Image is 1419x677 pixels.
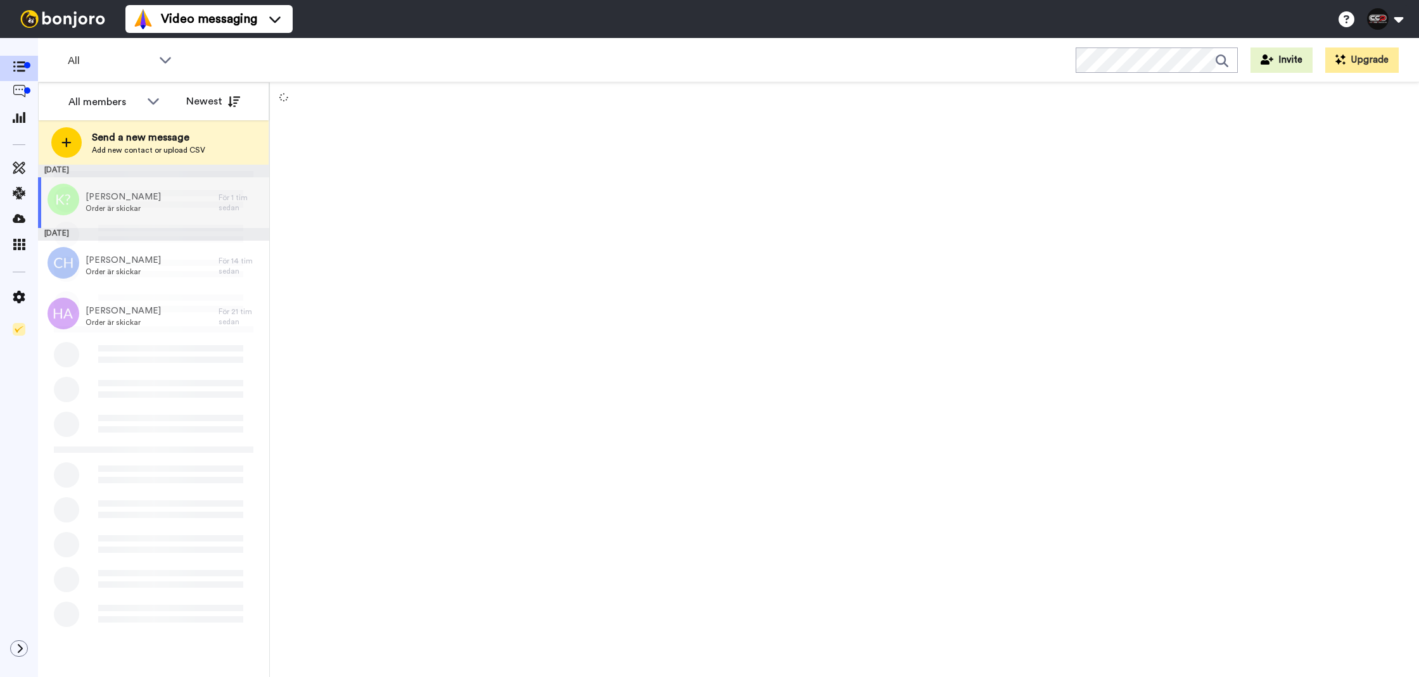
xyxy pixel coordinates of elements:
[92,145,205,155] span: Add new contact or upload CSV
[92,130,205,145] span: Send a new message
[219,193,263,213] div: För 1 tim sedan
[86,267,161,277] span: Order är skickar
[86,203,161,213] span: Order är skickar
[48,184,79,215] img: avatar
[86,317,161,327] span: Order är skickar
[161,10,257,28] span: Video messaging
[13,323,25,336] img: Checklist.svg
[133,9,153,29] img: vm-color.svg
[1250,47,1313,73] button: Invite
[15,10,110,28] img: bj-logo-header-white.svg
[219,256,263,276] div: För 14 tim sedan
[48,247,79,279] img: ch.png
[38,228,269,241] div: [DATE]
[68,53,153,68] span: All
[177,89,250,114] button: Newest
[86,191,161,203] span: [PERSON_NAME]
[219,307,263,327] div: För 21 tim sedan
[68,94,141,110] div: All members
[48,298,79,329] img: ha.png
[86,254,161,267] span: [PERSON_NAME]
[1325,47,1399,73] button: Upgrade
[86,305,161,317] span: [PERSON_NAME]
[38,165,269,177] div: [DATE]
